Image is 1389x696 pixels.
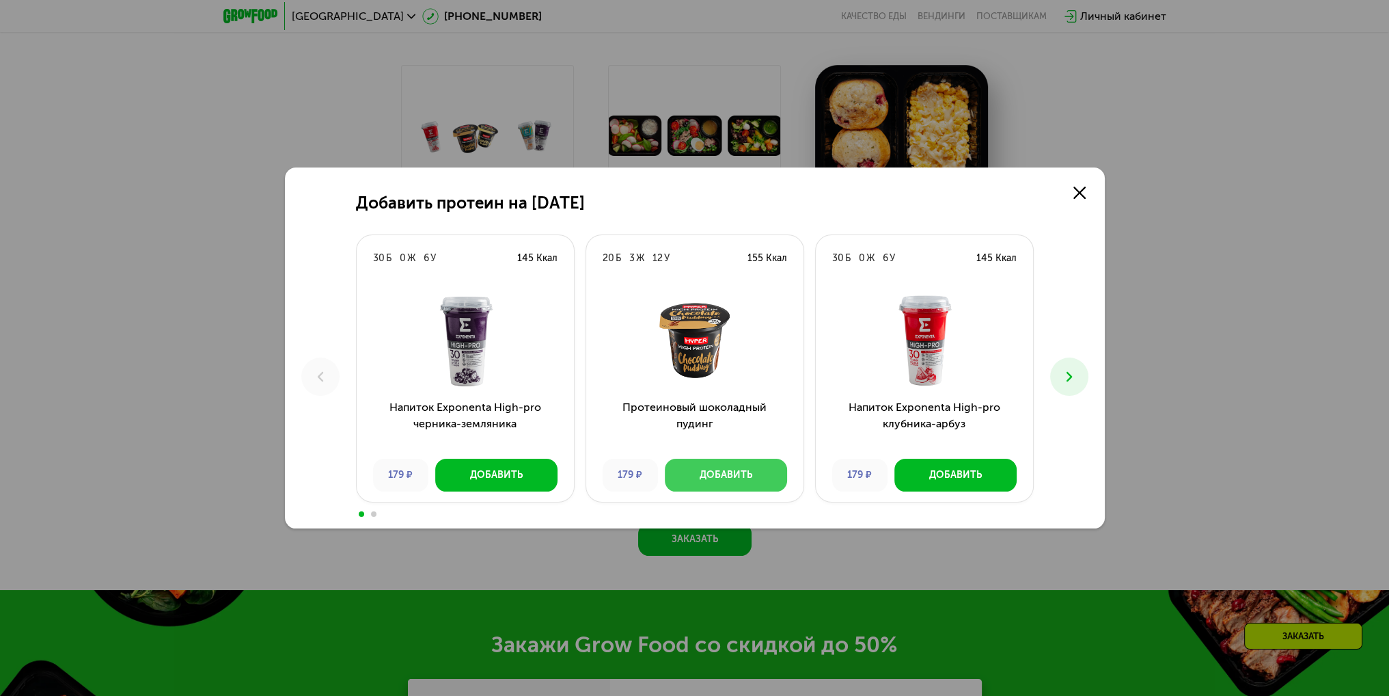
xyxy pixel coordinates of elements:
div: 179 ₽ [603,459,658,492]
h3: Протеиновый шоколадный пудинг [586,399,803,449]
div: 6 [883,252,888,265]
button: Добавить [665,459,787,492]
div: Ж [636,252,644,265]
div: 145 Ккал [517,252,558,265]
div: 30 [832,252,844,265]
button: Добавить [894,459,1017,492]
div: 179 ₽ [373,459,428,492]
div: 179 ₽ [832,459,888,492]
div: 145 Ккал [976,252,1017,265]
div: У [664,252,670,265]
div: Добавить [929,468,982,482]
div: 30 [373,252,385,265]
div: 20 [603,252,614,265]
div: 12 [652,252,663,265]
div: У [890,252,895,265]
div: 0 [400,252,406,265]
div: Добавить [700,468,752,482]
button: Добавить [435,459,558,492]
div: Ж [407,252,415,265]
div: 155 Ккал [747,252,787,265]
div: Ж [866,252,875,265]
h3: Напиток Exponenta High-pro клубника-арбуз [816,399,1033,449]
h2: Добавить протеин на [DATE] [356,193,585,213]
div: 0 [859,252,865,265]
img: Напиток Exponenta High-pro клубника-арбуз [827,293,1022,388]
img: Напиток Exponenta High-pro черника-земляника [368,293,563,388]
h3: Напиток Exponenta High-pro черника-земляника [357,399,574,449]
div: Добавить [470,468,523,482]
div: Б [616,252,621,265]
div: 3 [629,252,635,265]
div: Б [845,252,851,265]
div: 6 [424,252,429,265]
img: Протеиновый шоколадный пудинг [597,293,793,388]
div: У [430,252,436,265]
div: Б [386,252,391,265]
